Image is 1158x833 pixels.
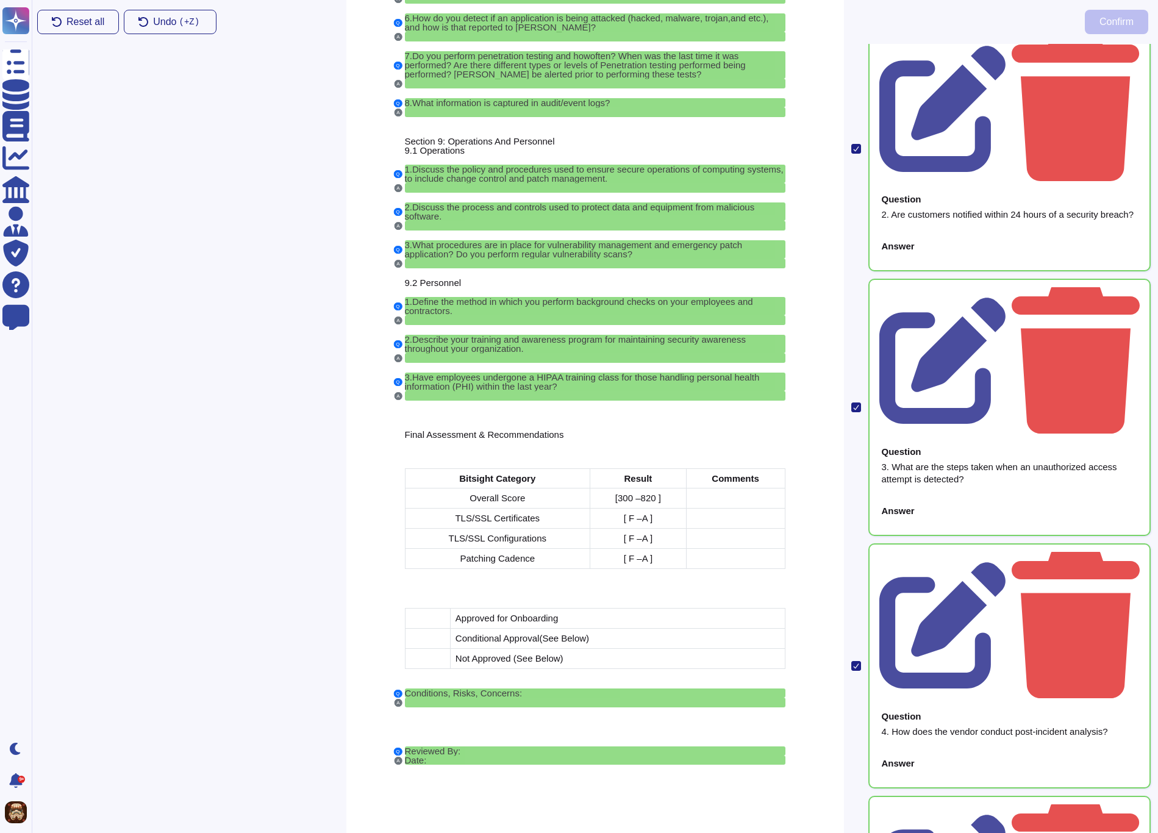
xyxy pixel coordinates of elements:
[456,653,563,663] span: Not Approved (See Below)
[624,533,642,543] span: [ F –
[642,533,653,543] span: A ]
[37,10,119,34] button: Reset all
[641,493,661,503] span: 820 ]
[405,277,462,288] span: 9.2 Personnel
[412,98,610,108] span: What information is captured in audit/event logs?
[618,493,628,503] span: 30
[539,633,589,643] span: (See Below)
[393,246,402,254] button: Q
[449,533,546,543] span: TLS/SSL Configurations
[470,493,525,503] span: Overall Score
[177,18,202,26] kbd: ( +Z)
[153,17,202,27] span: Undo
[394,260,402,268] button: A
[882,712,921,721] div: Question
[405,372,413,382] span: 3.
[405,164,784,184] span: Discuss the policy and procedures used to ensure secure operations of computing systems, to inclu...
[405,688,523,698] span: Conditions, Risks, Concerns:
[456,633,540,643] span: Conditional Approval
[394,222,402,230] button: A
[624,473,652,484] span: Result
[712,473,759,484] span: Comments
[393,99,402,107] button: Q
[412,51,590,61] span: Do you perform penetration testing and how
[624,553,642,563] span: [ F –
[394,80,402,88] button: A
[405,164,413,174] span: 1.
[405,136,555,146] span: Section 9: Operations And Personnel
[405,51,746,79] span: ? When was the last time it was performed? Are there different types or levels of Penetration tes...
[405,334,413,345] span: 2.
[394,316,402,324] button: A
[1099,17,1134,27] span: Confirm
[66,17,104,27] span: Reset all
[459,473,535,484] span: Bitsight Category
[405,296,753,316] span: Define the method in which you perform background checks on your employees and contractors.
[405,755,427,765] span: Date:
[882,759,915,768] div: Answer
[393,208,402,216] button: Q
[393,170,402,178] button: Q
[882,447,921,456] div: Question
[393,62,402,70] button: Q
[394,699,402,707] button: A
[394,184,402,192] button: A
[394,757,402,765] button: A
[2,799,35,826] button: user
[405,372,760,391] span: Have employees undergone a HIPAA training class for those handling personal health information (P...
[394,109,402,116] button: A
[393,690,402,698] button: Q
[882,726,1138,738] div: 4. How does the vendor conduct post-incident analysis?
[405,240,413,250] span: 3.
[124,10,216,34] button: Undo(+Z)
[393,302,402,310] button: Q
[455,513,540,523] span: TLS/SSL Certificates
[405,202,413,212] span: 2.
[405,145,465,156] span: 9.1 Operations
[393,378,402,386] button: Q
[405,429,564,440] span: Final Assessment & Recommendations
[394,392,402,400] button: A
[394,354,402,362] button: A
[456,613,558,623] span: Approved for Onboarding
[393,340,402,348] button: Q
[882,461,1138,485] div: 3. What are the steps taken when an unauthorized access attempt is detected?
[405,51,413,61] span: 7.
[405,746,461,756] span: Reviewed By:
[405,240,743,259] span: What procedures are in place for vulnerability management and emergency patch application? Do you...
[405,202,755,221] span: Discuss the process and controls used to protect data and equipment from malicious software.
[405,334,746,354] span: Describe your training and awareness program for maintaining security awareness throughout your o...
[393,748,402,756] button: Q
[882,195,921,204] div: Question
[1085,10,1148,34] button: Confirm
[590,51,610,61] span: often
[405,98,413,108] span: 8.
[18,776,25,783] div: 9+
[642,513,653,523] span: A ]
[882,506,915,515] div: Answer
[615,493,618,503] span: [
[882,241,915,251] div: Answer
[628,493,641,503] span: 0 –
[882,209,1138,221] div: 2. Are customers notified within 24 hours of a security breach?
[5,801,27,823] img: user
[405,296,413,307] span: 1.
[460,553,535,563] span: Patching Cadence
[624,513,642,523] span: [ F –
[642,553,653,563] span: A ]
